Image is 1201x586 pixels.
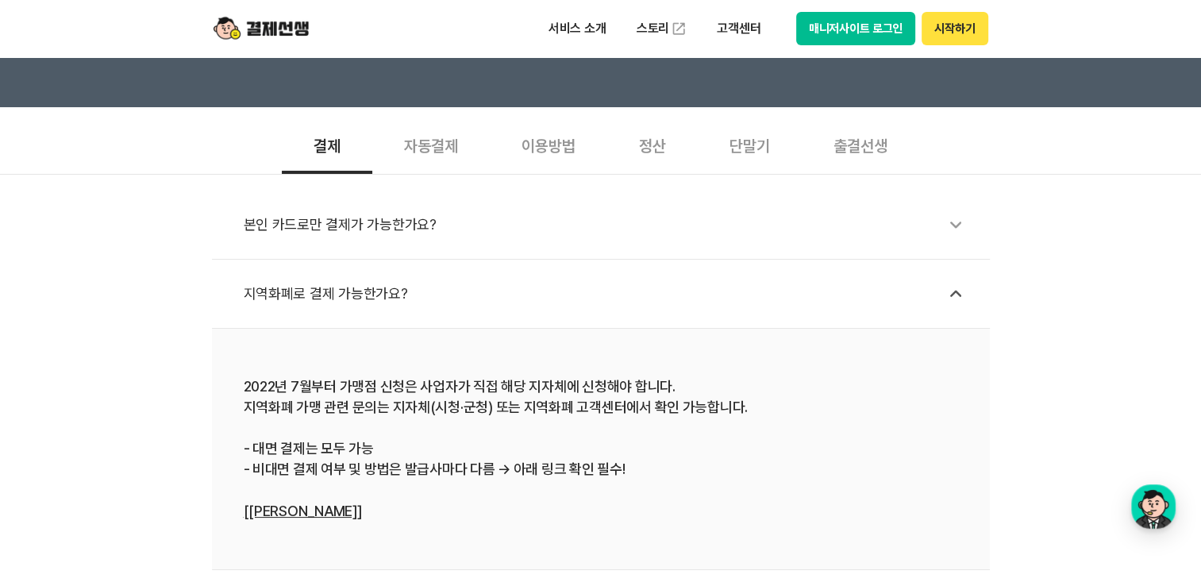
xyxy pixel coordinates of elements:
[698,115,802,174] div: 단말기
[105,416,205,456] a: 대화
[244,376,958,522] div: 2022년 7월부터 가맹점 신청은 사업자가 직접 해당 지자체에 신청해야 합니다. 지역화폐 가맹 관련 문의는 지자체(시청·군청) 또는 지역화폐 고객센터에서 확인 가능합니다. -...
[205,416,305,456] a: 설정
[214,13,309,44] img: logo
[671,21,687,37] img: 외부 도메인 오픈
[802,115,919,174] div: 출결선생
[490,115,607,174] div: 이용방법
[607,115,698,174] div: 정산
[537,14,618,43] p: 서비스 소개
[922,12,987,45] button: 시작하기
[282,115,372,174] div: 결제
[5,416,105,456] a: 홈
[145,441,164,453] span: 대화
[372,115,490,174] div: 자동결제
[244,276,974,312] div: 지역화폐로 결제 가능한가요?
[244,206,974,243] div: 본인 카드로만 결제가 가능한가요?
[245,440,264,453] span: 설정
[706,14,772,43] p: 고객센터
[626,13,699,44] a: 스토리
[50,440,60,453] span: 홈
[796,12,916,45] button: 매니저사이트 로그인
[244,503,362,519] a: [[PERSON_NAME]]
